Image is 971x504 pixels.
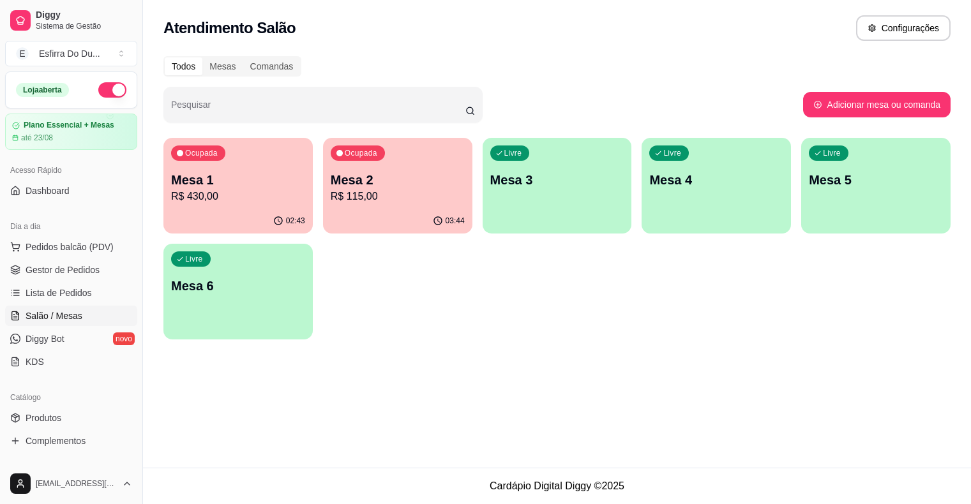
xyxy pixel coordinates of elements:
[21,133,53,143] article: até 23/08
[36,478,117,489] span: [EMAIL_ADDRESS][DOMAIN_NAME]
[5,160,137,181] div: Acesso Rápido
[163,138,313,233] button: OcupadaMesa 1R$ 430,0002:43
[490,171,624,189] p: Mesa 3
[5,216,137,237] div: Dia a dia
[171,103,465,116] input: Pesquisar
[98,82,126,98] button: Alterar Status
[16,47,29,60] span: E
[663,148,681,158] p: Livre
[171,171,305,189] p: Mesa 1
[26,286,92,299] span: Lista de Pedidos
[202,57,243,75] div: Mesas
[39,47,100,60] div: Esfirra Do Du ...
[163,18,296,38] h2: Atendimento Salão
[446,216,465,226] p: 03:44
[5,237,137,257] button: Pedidos balcão (PDV)
[36,21,132,31] span: Sistema de Gestão
[823,148,841,158] p: Livre
[5,283,137,303] a: Lista de Pedidos
[26,411,61,424] span: Produtos
[5,352,137,372] a: KDS
[26,434,86,447] span: Complementos
[504,148,522,158] p: Livre
[171,189,305,204] p: R$ 430,00
[26,263,100,276] span: Gestor de Pedidos
[5,41,137,66] button: Select a team
[331,171,465,189] p: Mesa 2
[801,138,951,233] button: LivreMesa 5
[5,260,137,280] a: Gestor de Pedidos
[5,114,137,150] a: Plano Essencial + Mesasaté 23/08
[165,57,202,75] div: Todos
[185,254,203,264] p: Livre
[5,329,137,349] a: Diggy Botnovo
[331,189,465,204] p: R$ 115,00
[185,148,218,158] p: Ocupada
[26,355,44,368] span: KDS
[5,181,137,201] a: Dashboard
[286,216,305,226] p: 02:43
[143,468,971,504] footer: Cardápio Digital Diggy © 2025
[649,171,783,189] p: Mesa 4
[483,138,632,233] button: LivreMesa 3
[5,431,137,451] a: Complementos
[36,10,132,21] span: Diggy
[243,57,301,75] div: Comandas
[26,241,114,253] span: Pedidos balcão (PDV)
[5,306,137,326] a: Salão / Mesas
[5,408,137,428] a: Produtos
[24,121,114,130] article: Plano Essencial + Mesas
[642,138,791,233] button: LivreMesa 4
[26,184,70,197] span: Dashboard
[323,138,472,233] button: OcupadaMesa 2R$ 115,0003:44
[163,244,313,339] button: LivreMesa 6
[26,332,64,345] span: Diggy Bot
[5,468,137,499] button: [EMAIL_ADDRESS][DOMAIN_NAME]
[856,15,951,41] button: Configurações
[26,309,82,322] span: Salão / Mesas
[16,83,69,97] div: Loja aberta
[345,148,377,158] p: Ocupada
[809,171,943,189] p: Mesa 5
[803,92,951,117] button: Adicionar mesa ou comanda
[5,5,137,36] a: DiggySistema de Gestão
[5,387,137,408] div: Catálogo
[171,277,305,295] p: Mesa 6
